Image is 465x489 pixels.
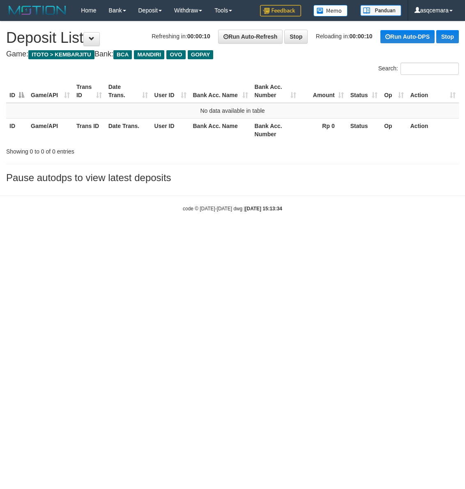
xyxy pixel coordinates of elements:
th: Status [347,118,381,142]
th: Date Trans.: activate to sort column ascending [105,79,151,103]
th: Action [407,118,459,142]
th: Amount: activate to sort column ascending [299,79,347,103]
th: Op [381,118,407,142]
img: Button%20Memo.svg [313,5,348,16]
small: code © [DATE]-[DATE] dwg | [183,206,282,212]
th: Bank Acc. Name: activate to sort column ascending [190,79,251,103]
div: Showing 0 to 0 of 0 entries [6,144,188,156]
th: User ID [151,118,190,142]
th: Bank Acc. Number: activate to sort column ascending [251,79,299,103]
span: MANDIRI [134,50,164,59]
a: Stop [436,30,459,43]
span: BCA [113,50,132,59]
span: OVO [166,50,185,59]
th: Op: activate to sort column ascending [381,79,407,103]
strong: 00:00:10 [350,33,373,40]
span: ITOTO > KEMBARJITU [28,50,94,59]
img: MOTION_logo.png [6,4,69,16]
span: Reloading in: [316,33,373,40]
th: Bank Acc. Number [251,118,299,142]
th: Trans ID [73,118,105,142]
strong: 00:00:10 [187,33,210,40]
h3: Pause autodps to view latest deposits [6,172,459,183]
input: Search: [401,63,459,75]
label: Search: [378,63,459,75]
img: Feedback.jpg [260,5,301,16]
a: Stop [284,30,308,44]
th: User ID: activate to sort column ascending [151,79,190,103]
span: Refreshing in: [152,33,210,40]
th: Status: activate to sort column ascending [347,79,381,103]
th: Date Trans. [105,118,151,142]
a: Run Auto-Refresh [218,30,283,44]
th: Action: activate to sort column ascending [407,79,459,103]
img: panduan.png [360,5,401,16]
th: Trans ID: activate to sort column ascending [73,79,105,103]
th: Bank Acc. Name [190,118,251,142]
th: ID [6,118,28,142]
th: ID: activate to sort column descending [6,79,28,103]
span: GOPAY [188,50,214,59]
h1: Deposit List [6,30,459,46]
th: Rp 0 [299,118,347,142]
th: Game/API [28,118,73,142]
th: Game/API: activate to sort column ascending [28,79,73,103]
td: No data available in table [6,103,459,119]
a: Run Auto-DPS [380,30,435,43]
h4: Game: Bank: [6,50,459,58]
strong: [DATE] 15:13:34 [245,206,282,212]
